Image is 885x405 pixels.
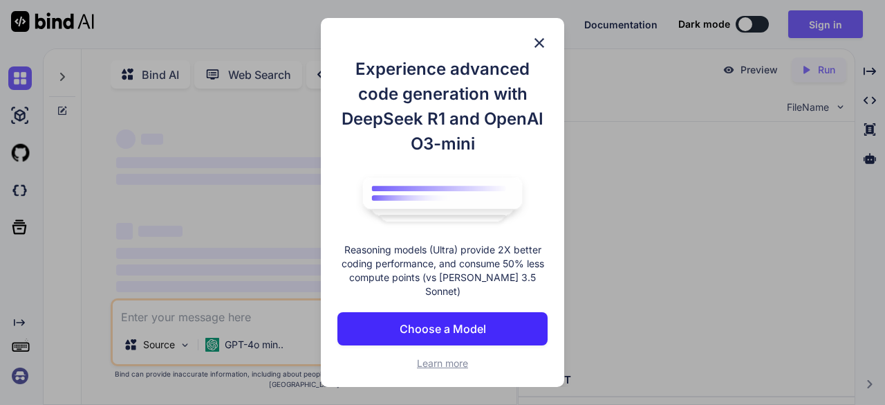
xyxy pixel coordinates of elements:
span: Learn more [417,357,468,369]
button: Choose a Model [337,312,548,345]
p: Reasoning models (Ultra) provide 2X better coding performance, and consume 50% less compute point... [337,243,548,298]
img: close [531,35,548,51]
img: bind logo [353,170,532,230]
h1: Experience advanced code generation with DeepSeek R1 and OpenAI O3-mini [337,57,548,156]
p: Choose a Model [400,321,486,337]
